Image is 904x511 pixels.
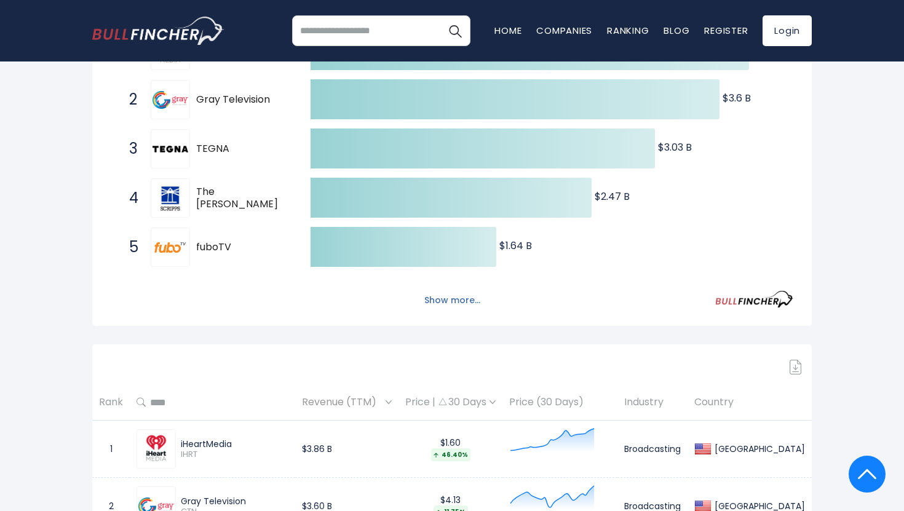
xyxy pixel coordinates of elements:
[123,89,135,110] span: 2
[704,24,748,37] a: Register
[181,450,288,460] span: IHRT
[712,443,805,454] div: [GEOGRAPHIC_DATA]
[153,180,188,216] img: The E.W. Scripps
[617,421,688,478] td: Broadcasting
[138,431,174,467] img: IHRT.png
[153,91,188,109] img: Gray Television
[536,24,592,37] a: Companies
[494,24,521,37] a: Home
[92,384,130,421] th: Rank
[723,91,751,105] text: $3.6 B
[658,140,692,154] text: $3.03 B
[196,186,289,212] span: The [PERSON_NAME]
[763,15,812,46] a: Login
[617,384,688,421] th: Industry
[607,24,649,37] a: Ranking
[181,438,288,450] div: iHeartMedia
[295,421,398,478] td: $3.86 B
[302,393,383,412] span: Revenue (TTM)
[431,448,470,461] div: 46.40%
[405,437,496,461] div: $1.60
[196,241,289,254] span: fuboTV
[123,237,135,258] span: 5
[595,189,630,204] text: $2.47 B
[664,24,689,37] a: Blog
[655,383,681,395] a: Sign in
[502,384,617,421] th: Price (30 Days)
[196,93,289,106] span: Gray Television
[196,143,289,156] span: TEGNA
[123,188,135,208] span: 4
[440,15,470,46] button: Search
[405,396,496,409] div: Price | 30 Days
[417,290,488,311] button: Show more...
[123,138,135,159] span: 3
[92,17,224,45] a: Go to homepage
[92,421,130,478] td: 1
[181,496,288,507] div: Gray Television
[499,239,532,253] text: $1.64 B
[92,17,224,45] img: bullfincher logo
[153,229,188,265] img: fuboTV
[153,146,188,153] img: TEGNA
